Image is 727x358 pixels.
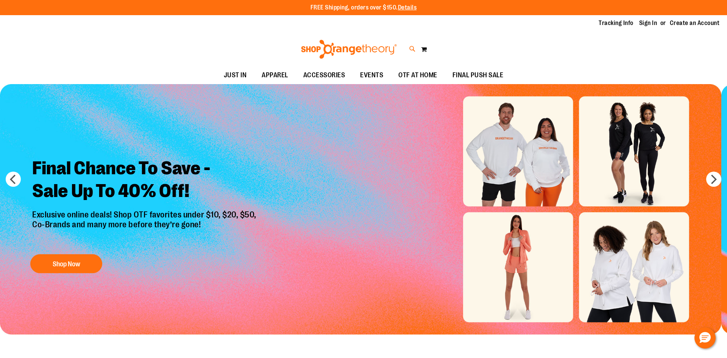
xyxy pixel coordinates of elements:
button: prev [6,172,21,187]
img: Shop Orangetheory [300,40,398,59]
span: APPAREL [262,67,288,84]
button: Shop Now [30,254,102,273]
p: FREE Shipping, orders over $150. [310,3,417,12]
a: Tracking Info [599,19,633,27]
h2: Final Chance To Save - Sale Up To 40% Off! [27,151,264,210]
button: next [706,172,721,187]
span: FINAL PUSH SALE [452,67,504,84]
a: OTF AT HOME [391,67,445,84]
a: JUST IN [216,67,254,84]
a: Details [398,4,417,11]
a: EVENTS [353,67,391,84]
button: Hello, have a question? Let’s chat. [694,327,716,349]
a: APPAREL [254,67,296,84]
span: JUST IN [224,67,247,84]
span: OTF AT HOME [398,67,437,84]
p: Exclusive online deals! Shop OTF favorites under $10, $20, $50, Co-Brands and many more before th... [27,210,264,247]
span: EVENTS [360,67,383,84]
a: Sign In [639,19,657,27]
a: FINAL PUSH SALE [445,67,511,84]
a: Create an Account [670,19,720,27]
a: ACCESSORIES [296,67,353,84]
span: ACCESSORIES [303,67,345,84]
a: Final Chance To Save -Sale Up To 40% Off! Exclusive online deals! Shop OTF favorites under $10, $... [27,151,264,277]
